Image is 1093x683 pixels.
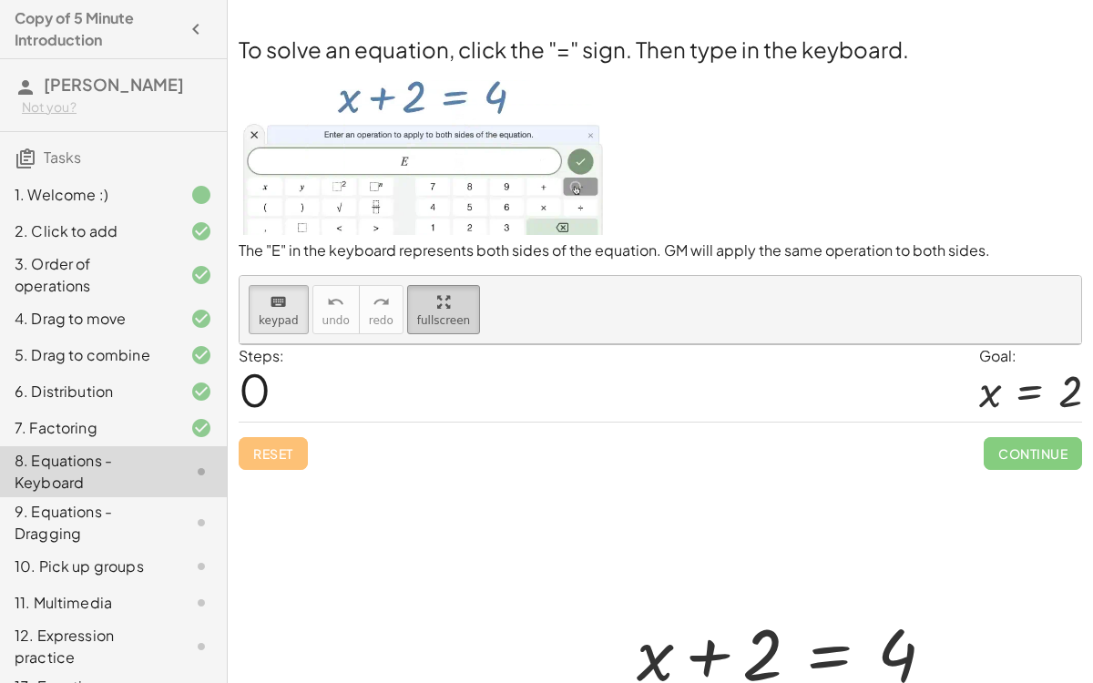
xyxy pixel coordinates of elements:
[417,314,470,327] font: fullscreen
[359,285,403,334] button: redoredo
[44,148,81,167] span: Tasks
[239,346,284,365] font: Steps:
[15,220,161,242] div: 2. Click to add
[15,592,161,614] div: 11. Multimedia
[312,285,360,334] button: undoundo
[327,293,344,311] font: undo
[15,308,161,330] div: 4. Drag to move
[373,293,390,311] font: redo
[322,314,350,327] font: undo
[15,501,161,545] div: 9. Equations - Dragging
[190,264,212,286] i: Task finished and correct.
[190,592,212,614] i: Task not started.
[190,381,212,403] i: Task finished and correct.
[190,636,212,658] i: Task not started.
[190,417,212,439] i: Task finished and correct.
[190,344,212,366] i: Task finished and correct.
[190,512,212,534] i: Task not started.
[15,625,161,668] div: 12. Expression practice
[190,556,212,577] i: Task not started.
[15,417,161,439] div: 7. Factoring
[239,65,606,235] img: 588eb906b31f4578073de062033d99608f36bc8d28e95b39103595da409ec8cd.webp
[15,450,161,494] div: 8. Equations - Keyboard
[239,34,1082,65] h2: To solve an equation, click the "=" sign. Then type in the keyboard.
[369,314,393,327] font: redo
[239,362,271,417] font: 0
[190,220,212,242] i: Task finished and correct.
[15,7,179,51] h4: Copy of 5 Minute Introduction
[22,98,212,117] div: Not you?
[15,184,161,206] div: 1. Welcome :)
[190,461,212,483] i: Task not started.
[259,314,299,327] font: keypad
[249,285,309,334] button: keyboardkeypad
[15,344,161,366] div: 5. Drag to combine
[15,556,161,577] div: 10. Pick up groups
[190,184,212,206] i: Task finished.
[239,240,1082,261] p: The "E" in the keyboard represents both sides of the equation. GM will apply the same operation t...
[190,308,212,330] i: Task finished and correct.
[44,74,184,95] font: [PERSON_NAME]
[15,253,161,297] div: 3. Order of operations
[407,285,480,334] button: fullscreen
[270,293,287,311] font: keyboard
[15,381,161,403] div: 6. Distribution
